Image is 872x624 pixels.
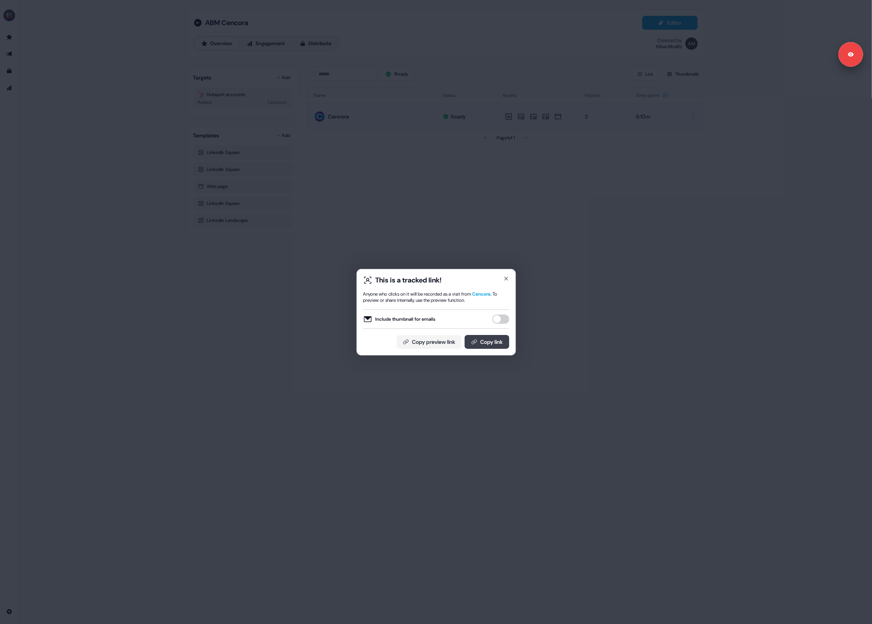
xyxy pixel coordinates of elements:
button: Copy preview link [396,335,461,349]
div: This is a tracked link! [375,276,442,285]
span: Cencora [472,291,491,297]
div: Anyone who clicks on it will be recorded as a visit from . To preview or share internally, use th... [363,291,509,303]
button: Copy link [464,335,509,349]
label: Include thumbnail for emails [363,315,435,324]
